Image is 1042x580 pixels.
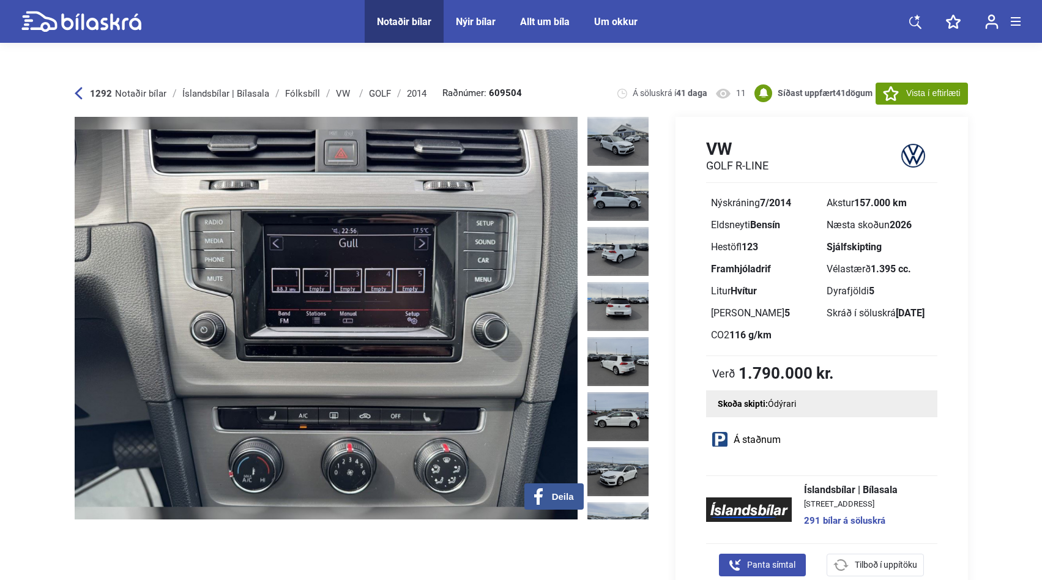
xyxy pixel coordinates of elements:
[587,392,649,441] img: 1751894466_8534883399643939837_24194438556180613.jpg
[804,516,898,526] a: 291 bílar á söluskrá
[587,172,649,221] img: 1751894463_7460977129777095787_24194436039107354.jpg
[871,263,911,275] b: 1.395 cc.
[760,197,791,209] b: 7/2014
[587,502,649,551] img: 1751894467_4759779887748673787_24194439858361907.jpg
[587,227,649,276] img: 1751894464_1786347278775899955_24194436694658728.jpg
[633,87,707,99] span: Á söluskrá í
[711,220,817,230] div: Eldsneyti
[182,89,269,99] div: Íslandsbílar | Bílasala
[985,14,999,29] img: user-login.svg
[827,198,932,208] div: Akstur
[377,16,431,28] a: Notaðir bílar
[869,285,874,297] b: 5
[827,264,932,274] div: Vélastærð
[711,286,817,296] div: Litur
[736,87,746,99] span: 11
[827,308,932,318] div: Skráð í söluskrá
[587,337,649,386] img: 1751894465_5061208256556423200_24194437951406314.jpg
[90,88,112,99] b: 1292
[442,89,522,98] span: Raðnúmer:
[369,89,391,99] div: GOLF
[489,89,522,98] b: 609504
[906,87,960,100] span: Vista í eftirlæti
[706,159,768,173] h2: GOLF R-LINE
[594,16,638,28] a: Um okkur
[712,367,735,379] span: Verð
[836,88,846,98] span: 41
[336,89,353,99] div: VW
[706,139,768,159] h1: VW
[456,16,496,28] a: Nýir bílar
[711,242,817,252] div: Hestöfl
[739,365,834,381] b: 1.790.000 kr.
[731,285,757,297] b: Hvítur
[734,435,781,445] span: Á staðnum
[854,197,907,209] b: 157.000 km
[729,329,772,341] b: 116 g/km
[890,219,912,231] b: 2026
[285,89,320,99] div: Fólksbíll
[768,399,796,409] span: Ódýrari
[742,241,758,253] b: 123
[718,399,768,409] strong: Skoða skipti:
[750,219,780,231] b: Bensín
[778,88,873,98] b: Síðast uppfært dögum
[711,263,771,275] b: Framhjóladrif
[711,308,817,318] div: [PERSON_NAME]
[890,138,937,173] img: logo VW GOLF R-LINE
[587,447,649,496] img: 1751894466_4426257527188903961_24194439190786730.jpg
[855,559,917,571] span: Tilboð í uppítöku
[115,88,166,99] span: Notaðir bílar
[676,88,707,98] b: 41 daga
[747,559,795,571] span: Panta símtal
[804,500,898,508] span: [STREET_ADDRESS]
[711,330,817,340] div: CO2
[876,83,967,105] button: Vista í eftirlæti
[587,117,649,166] img: 1751894462_7904140484425984228_24194435396159817.jpg
[524,483,584,510] button: Deila
[711,198,817,208] div: Nýskráning
[827,220,932,230] div: Næsta skoðun
[827,286,932,296] div: Dyrafjöldi
[896,307,925,319] b: [DATE]
[587,282,649,331] img: 1751894464_8243525655371742210_24194437315975738.jpg
[804,485,898,495] span: Íslandsbílar | Bílasala
[407,89,426,99] div: 2014
[552,491,574,502] span: Deila
[520,16,570,28] a: Allt um bíla
[827,241,882,253] b: Sjálfskipting
[784,307,790,319] b: 5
